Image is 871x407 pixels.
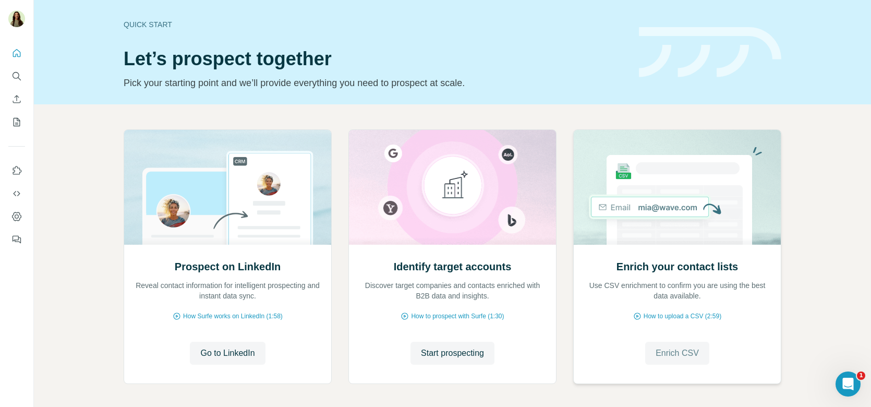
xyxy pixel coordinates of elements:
button: Enrich CSV [645,342,709,365]
p: Discover target companies and contacts enriched with B2B data and insights. [359,280,546,301]
span: How Surfe works on LinkedIn (1:58) [183,312,283,321]
span: Start prospecting [421,347,484,360]
iframe: Intercom live chat [836,372,861,397]
button: Enrich CSV [8,90,25,109]
span: How to prospect with Surfe (1:30) [411,312,504,321]
h1: Let’s prospect together [124,49,626,69]
button: Feedback [8,230,25,249]
span: 1 [857,372,865,380]
button: Go to LinkedIn [190,342,265,365]
div: Quick start [124,19,626,30]
img: Avatar [8,10,25,27]
img: Prospect on LinkedIn [124,130,332,245]
button: Dashboard [8,207,25,226]
p: Reveal contact information for intelligent prospecting and instant data sync. [135,280,321,301]
img: Enrich your contact lists [573,130,781,245]
button: Use Surfe on LinkedIn [8,161,25,180]
button: Search [8,67,25,86]
img: Identify target accounts [348,130,557,245]
img: banner [639,27,781,78]
span: How to upload a CSV (2:59) [644,312,721,321]
span: Enrich CSV [656,347,699,360]
button: Quick start [8,44,25,63]
h2: Identify target accounts [394,259,512,274]
h2: Prospect on LinkedIn [175,259,281,274]
p: Pick your starting point and we’ll provide everything you need to prospect at scale. [124,76,626,90]
button: Use Surfe API [8,184,25,203]
button: My lists [8,113,25,131]
span: Go to LinkedIn [200,347,255,360]
h2: Enrich your contact lists [616,259,738,274]
p: Use CSV enrichment to confirm you are using the best data available. [584,280,770,301]
button: Start prospecting [410,342,494,365]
